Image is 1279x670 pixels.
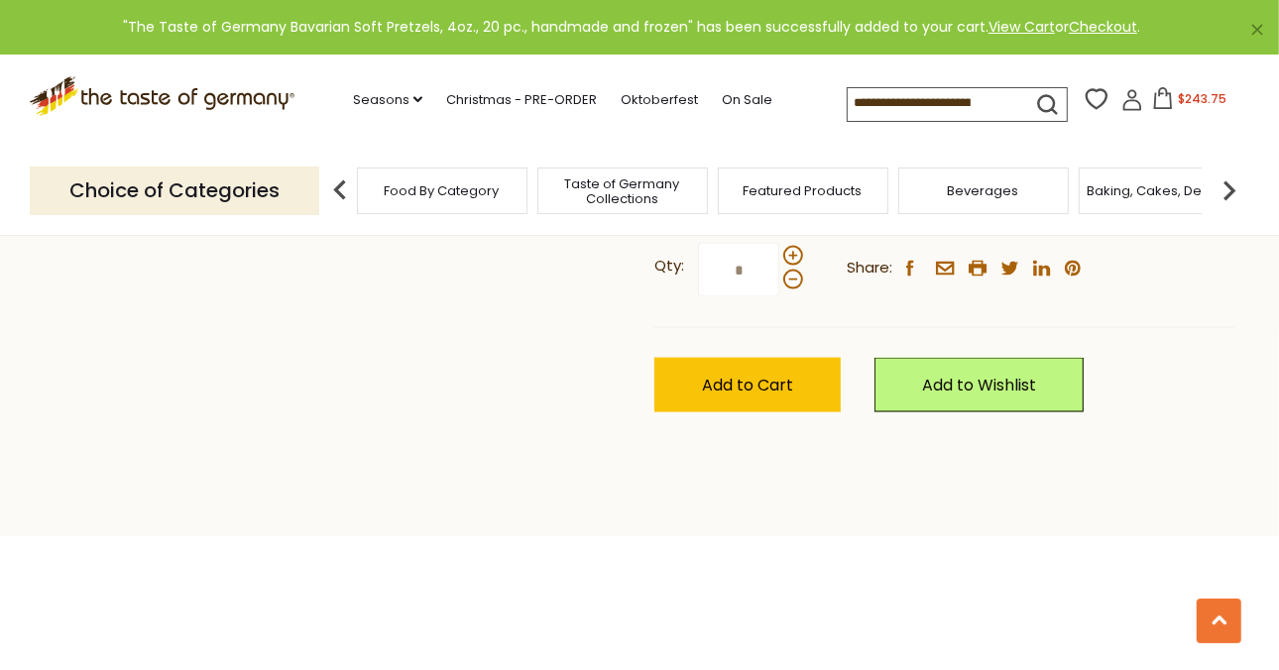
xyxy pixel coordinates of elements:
button: $243.75 [1147,87,1231,117]
a: Featured Products [744,183,863,198]
input: Qty: [698,243,779,297]
a: Seasons [353,89,422,111]
a: On Sale [722,89,772,111]
span: Add to Cart [702,374,793,396]
a: Taste of Germany Collections [543,176,702,206]
div: "The Taste of Germany Bavarian Soft Pretzels, 4oz., 20 pc., handmade and frozen" has been success... [16,16,1247,39]
img: next arrow [1210,170,1249,210]
p: Choice of Categories [30,167,319,215]
img: previous arrow [320,170,360,210]
a: Baking, Cakes, Desserts [1087,183,1240,198]
a: Oktoberfest [621,89,698,111]
span: Share: [847,256,892,280]
span: $243.75 [1178,90,1226,107]
a: Food By Category [385,183,500,198]
a: × [1251,24,1263,36]
a: Checkout [1069,17,1137,37]
strong: Qty: [654,254,684,279]
a: Christmas - PRE-ORDER [446,89,597,111]
button: Add to Cart [654,358,841,412]
a: Beverages [948,183,1019,198]
a: Add to Wishlist [874,358,1084,412]
a: View Cart [988,17,1055,37]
